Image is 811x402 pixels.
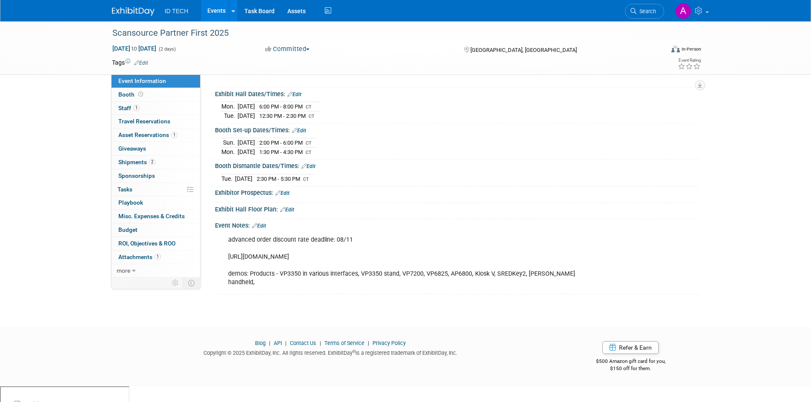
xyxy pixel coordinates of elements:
div: v 4.0.24 [24,14,42,20]
span: to [130,45,138,52]
span: 1 [171,132,178,138]
td: Mon. [221,147,238,156]
button: Committed [262,45,313,54]
a: Edit [287,91,301,97]
span: Playbook [118,199,143,206]
a: Misc. Expenses & Credits [112,210,200,223]
span: ID TECH [165,8,189,14]
a: Tasks [112,183,200,196]
span: Booth not reserved yet [137,91,145,97]
span: Staff [118,105,140,111]
span: CT [303,177,309,182]
a: Asset Reservations1 [112,128,200,142]
td: Mon. [221,102,238,111]
span: 6:00 PM - 8:00 PM [259,103,303,110]
td: Toggle Event Tabs [183,277,200,288]
span: Search [636,8,656,14]
span: Event Information [118,77,166,84]
a: Search [625,4,664,19]
div: Domain Overview [32,50,76,56]
a: Travel Reservations [112,115,200,128]
a: Attachments1 [112,251,200,264]
a: Edit [280,207,294,213]
img: website_grey.svg [14,22,20,29]
span: 1 [155,254,161,260]
span: Attachments [118,254,161,260]
span: 2:30 PM - 5:30 PM [257,176,300,182]
span: CT [309,114,315,119]
img: Aileen Sun [675,3,691,19]
a: Shipments2 [112,156,200,169]
span: 2 [149,159,155,165]
a: Blog [255,340,266,346]
span: ROI, Objectives & ROO [118,240,175,247]
span: Sponsorships [118,172,155,179]
img: tab_domain_overview_orange.svg [23,49,30,56]
a: Event Information [112,74,200,88]
div: In-Person [681,46,701,52]
span: CT [306,140,312,146]
td: [DATE] [238,138,255,148]
a: Contact Us [290,340,316,346]
div: Exhibit Hall Floor Plan: [215,203,699,214]
div: advanced order discount rate deadline: 08/11 [URL][DOMAIN_NAME] demos: Products - VP3350 in vario... [222,231,606,291]
div: Event Notes: [215,219,699,230]
a: Edit [252,223,266,229]
td: Tags [112,58,148,67]
span: Giveaways [118,145,146,152]
a: Budget [112,223,200,237]
span: [GEOGRAPHIC_DATA], [GEOGRAPHIC_DATA] [470,47,577,53]
a: Playbook [112,196,200,209]
span: Budget [118,226,138,233]
a: API [274,340,282,346]
a: Refer & Earn [602,341,659,354]
a: Privacy Policy [373,340,406,346]
td: Tue. [221,111,238,120]
span: more [117,267,130,274]
a: more [112,264,200,277]
span: Asset Reservations [118,131,178,138]
span: CT [306,150,312,155]
div: Exhibitor Prospectus: [215,186,699,197]
td: [DATE] [235,174,252,183]
div: Booth Dismantle Dates/Times: [215,160,699,171]
a: ROI, Objectives & ROO [112,237,200,250]
span: | [318,340,323,346]
span: [DATE] [DATE] [112,45,157,52]
img: Format-Inperson.png [671,46,680,52]
a: Staff1 [112,102,200,115]
td: [DATE] [238,147,255,156]
span: 2:00 PM - 6:00 PM [259,140,303,146]
div: Keywords by Traffic [94,50,143,56]
img: tab_keywords_by_traffic_grey.svg [85,49,92,56]
div: Event Rating [678,58,701,63]
img: logo_orange.svg [14,14,20,20]
span: 12:30 PM - 2:30 PM [259,113,306,119]
span: Misc. Expenses & Credits [118,213,185,220]
a: Terms of Service [324,340,364,346]
td: [DATE] [238,111,255,120]
div: Scansource Partner First 2025 [109,26,651,41]
span: Travel Reservations [118,118,170,125]
div: Domain: [DOMAIN_NAME] [22,22,94,29]
td: [DATE] [238,102,255,111]
a: Sponsorships [112,169,200,182]
div: $500 Amazon gift card for you, [562,352,699,372]
span: Booth [118,91,145,98]
a: Edit [292,128,306,134]
span: | [283,340,289,346]
div: Event Format [614,44,702,57]
a: Booth [112,88,200,101]
a: Edit [275,190,289,196]
div: Booth Set-up Dates/Times: [215,124,699,135]
div: $150 off for them. [562,365,699,372]
a: Giveaways [112,142,200,155]
span: | [366,340,371,346]
span: (2 days) [158,46,176,52]
img: ExhibitDay [112,7,155,16]
a: Edit [134,60,148,66]
td: Tue. [221,174,235,183]
span: 1 [133,105,140,111]
span: CT [306,104,312,110]
td: Personalize Event Tab Strip [168,277,183,288]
